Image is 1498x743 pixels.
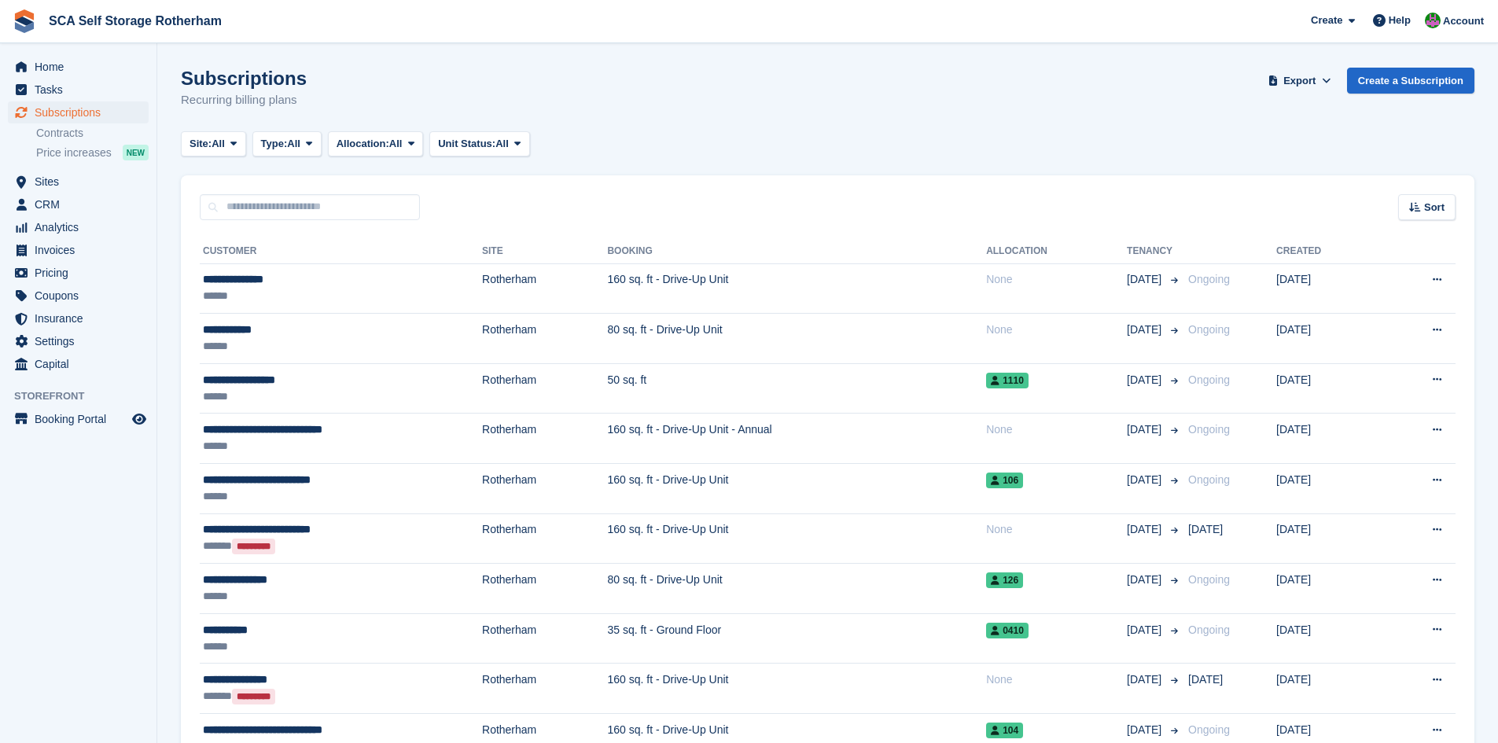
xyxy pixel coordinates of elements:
span: Create [1311,13,1342,28]
div: None [986,521,1127,538]
a: menu [8,216,149,238]
td: [DATE] [1276,664,1379,714]
span: Ongoing [1188,473,1230,486]
a: menu [8,171,149,193]
img: stora-icon-8386f47178a22dfd0bd8f6a31ec36ba5ce8667c1dd55bd0f319d3a0aa187defe.svg [13,9,36,33]
a: Contracts [36,126,149,141]
button: Allocation: All [328,131,424,157]
a: menu [8,353,149,375]
td: Rotherham [482,613,607,664]
button: Unit Status: All [429,131,529,157]
span: Unit Status: [438,136,495,152]
span: All [212,136,225,152]
td: 50 sq. ft [607,363,986,414]
span: [DATE] [1127,421,1165,438]
img: Sarah Race [1425,13,1441,28]
span: Analytics [35,216,129,238]
a: menu [8,193,149,215]
span: Subscriptions [35,101,129,123]
span: Coupons [35,285,129,307]
span: Invoices [35,239,129,261]
p: Recurring billing plans [181,91,307,109]
span: 104 [986,723,1023,738]
button: Type: All [252,131,322,157]
a: Price increases NEW [36,144,149,161]
a: menu [8,262,149,284]
th: Site [482,239,607,264]
span: [DATE] [1127,572,1165,588]
span: Price increases [36,145,112,160]
a: menu [8,56,149,78]
td: 160 sq. ft - Drive-Up Unit [607,664,986,714]
span: Ongoing [1188,423,1230,436]
td: [DATE] [1276,564,1379,614]
a: menu [8,285,149,307]
td: [DATE] [1276,513,1379,564]
span: Ongoing [1188,623,1230,636]
span: Booking Portal [35,408,129,430]
button: Site: All [181,131,246,157]
h1: Subscriptions [181,68,307,89]
td: Rotherham [482,414,607,464]
span: Sites [35,171,129,193]
span: Ongoing [1188,723,1230,736]
td: [DATE] [1276,263,1379,314]
td: Rotherham [482,263,607,314]
a: menu [8,239,149,261]
span: Pricing [35,262,129,284]
div: None [986,322,1127,338]
th: Tenancy [1127,239,1182,264]
button: Export [1265,68,1334,94]
span: Ongoing [1188,373,1230,386]
td: Rotherham [482,314,607,364]
span: [DATE] [1188,673,1223,686]
a: menu [8,408,149,430]
span: All [495,136,509,152]
span: Ongoing [1188,323,1230,336]
th: Created [1276,239,1379,264]
div: NEW [123,145,149,160]
td: [DATE] [1276,363,1379,414]
span: 0410 [986,623,1029,638]
span: Site: [190,136,212,152]
div: None [986,421,1127,438]
td: Rotherham [482,363,607,414]
a: menu [8,79,149,101]
span: Storefront [14,388,156,404]
a: Create a Subscription [1347,68,1474,94]
td: Rotherham [482,513,607,564]
td: [DATE] [1276,314,1379,364]
td: Rotherham [482,464,607,514]
span: [DATE] [1127,271,1165,288]
span: Export [1283,73,1316,89]
span: [DATE] [1127,322,1165,338]
span: Insurance [35,307,129,329]
span: [DATE] [1188,523,1223,535]
span: [DATE] [1127,622,1165,638]
td: 80 sq. ft - Drive-Up Unit [607,564,986,614]
a: Preview store [130,410,149,429]
span: Ongoing [1188,573,1230,586]
td: 160 sq. ft - Drive-Up Unit [607,263,986,314]
td: [DATE] [1276,464,1379,514]
span: CRM [35,193,129,215]
div: None [986,271,1127,288]
span: [DATE] [1127,372,1165,388]
div: None [986,671,1127,688]
a: menu [8,307,149,329]
td: 160 sq. ft - Drive-Up Unit [607,464,986,514]
span: Capital [35,353,129,375]
span: [DATE] [1127,472,1165,488]
td: Rotherham [482,564,607,614]
td: [DATE] [1276,613,1379,664]
td: Rotherham [482,664,607,714]
span: Allocation: [337,136,389,152]
td: [DATE] [1276,414,1379,464]
span: 126 [986,572,1023,588]
span: 1110 [986,373,1029,388]
span: [DATE] [1127,722,1165,738]
span: Help [1389,13,1411,28]
span: Tasks [35,79,129,101]
th: Customer [200,239,482,264]
td: 80 sq. ft - Drive-Up Unit [607,314,986,364]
